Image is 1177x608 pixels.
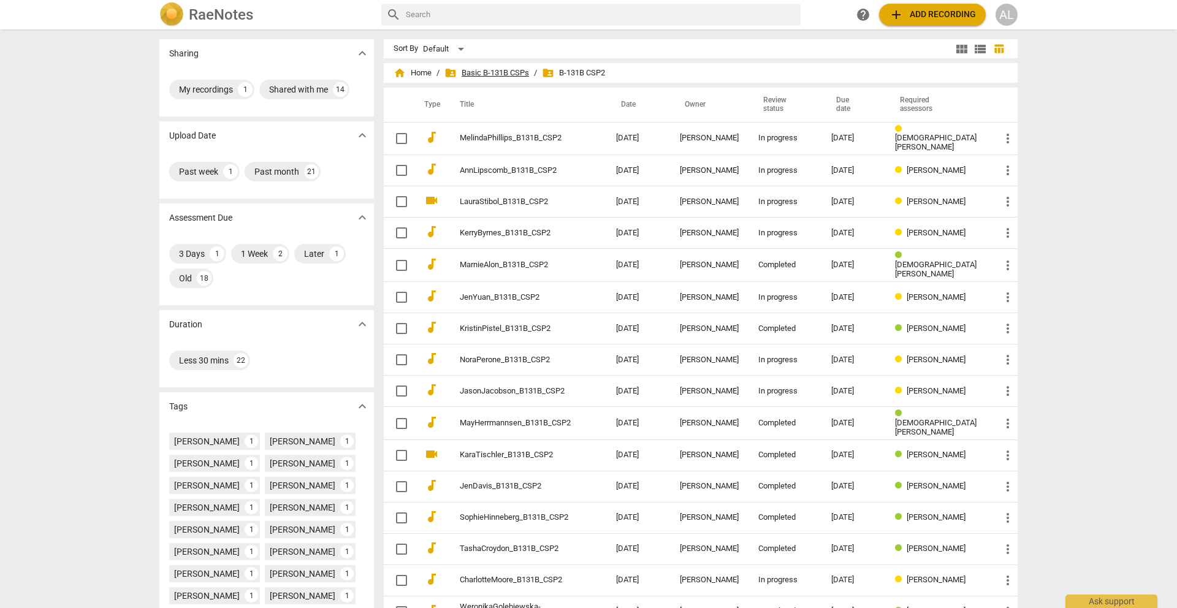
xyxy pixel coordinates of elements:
p: Assessment Due [169,211,232,224]
button: Show more [353,397,371,416]
div: Later [304,248,324,260]
span: Review status: completed [895,324,907,333]
td: [DATE] [606,376,670,407]
td: [DATE] [606,344,670,376]
span: [PERSON_NAME] [907,228,966,237]
div: [PERSON_NAME] [680,419,739,428]
a: JenDavis_B131B_CSP2 [460,482,572,491]
span: more_vert [1000,352,1015,367]
a: KerryByrnes_B131B_CSP2 [460,229,572,238]
a: Help [852,4,874,26]
a: MarnieAlon_B131B_CSP2 [460,260,572,270]
a: KristinPistel_B131B_CSP2 [460,324,572,333]
td: [DATE] [606,439,670,471]
div: [PERSON_NAME] [174,568,240,580]
span: [DEMOGRAPHIC_DATA][PERSON_NAME] [895,418,977,436]
div: 1 [340,567,354,580]
div: 1 [245,545,258,558]
span: Review status: completed [895,512,907,522]
a: MayHerrmannsen_B131B_CSP2 [460,419,572,428]
a: SophieHinneberg_B131B_CSP2 [460,513,572,522]
div: 1 [329,246,344,261]
span: Review status: in progress [895,228,907,237]
div: 1 [340,545,354,558]
div: [PERSON_NAME] [174,590,240,602]
span: Review status: in progress [895,124,907,134]
div: Completed [758,419,812,428]
span: audiotrack [424,572,439,587]
div: [PERSON_NAME] [680,482,739,491]
div: 1 [340,501,354,514]
span: expand_more [355,128,370,143]
a: LauraStibol_B131B_CSP2 [460,197,572,207]
div: 1 [245,435,258,448]
span: audiotrack [424,478,439,493]
div: Default [423,39,468,59]
th: Type [414,88,445,122]
input: Search [406,5,796,25]
button: Upload [879,4,986,26]
div: In progress [758,134,812,143]
div: [PERSON_NAME] [680,576,739,585]
div: [PERSON_NAME] [680,324,739,333]
span: more_vert [1000,542,1015,557]
div: [PERSON_NAME] [174,501,240,514]
span: Add recording [889,7,976,22]
div: Ask support [1065,595,1157,608]
a: AnnLipscomb_B131B_CSP2 [460,166,572,175]
span: [PERSON_NAME] [907,481,966,490]
span: videocam [424,193,439,208]
div: [DATE] [831,355,875,365]
div: Completed [758,260,812,270]
div: 1 [340,589,354,602]
div: Sort By [394,44,418,53]
div: 1 [245,589,258,602]
button: Show more [353,208,371,227]
span: Home [394,67,432,79]
span: Review status: in progress [895,165,907,175]
div: Completed [758,482,812,491]
span: expand_more [355,210,370,225]
span: expand_more [355,317,370,332]
div: [PERSON_NAME] [680,450,739,460]
td: [DATE] [606,407,670,440]
div: [PERSON_NAME] [680,387,739,396]
span: more_vert [1000,194,1015,209]
div: 1 [210,246,224,261]
button: AL [996,4,1018,26]
div: [PERSON_NAME] [270,523,335,536]
div: 1 [238,82,253,97]
div: [DATE] [831,166,875,175]
span: [PERSON_NAME] [907,544,966,553]
span: audiotrack [424,415,439,430]
span: expand_more [355,399,370,414]
div: [DATE] [831,229,875,238]
div: [DATE] [831,513,875,522]
div: [DATE] [831,419,875,428]
div: [PERSON_NAME] [174,479,240,492]
div: 3 Days [179,248,205,260]
span: [PERSON_NAME] [907,324,966,333]
th: Owner [670,88,748,122]
span: Review status: in progress [895,575,907,584]
th: Review status [748,88,821,122]
div: In progress [758,197,812,207]
div: 2 [273,246,288,261]
div: [PERSON_NAME] [174,457,240,469]
span: audiotrack [424,257,439,272]
span: more_vert [1000,290,1015,305]
span: Review status: in progress [895,355,907,364]
span: folder_shared [542,67,554,79]
div: 1 [245,501,258,514]
div: [PERSON_NAME] [270,545,335,558]
span: [PERSON_NAME] [907,450,966,459]
div: 1 [245,479,258,492]
td: [DATE] [606,186,670,218]
span: more_vert [1000,416,1015,431]
div: 1 [223,164,238,179]
div: 1 Week [241,248,268,260]
p: Sharing [169,47,199,60]
span: audiotrack [424,130,439,145]
a: CharlotteMoore_B131B_CSP2 [460,576,572,585]
span: [PERSON_NAME] [907,355,966,364]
